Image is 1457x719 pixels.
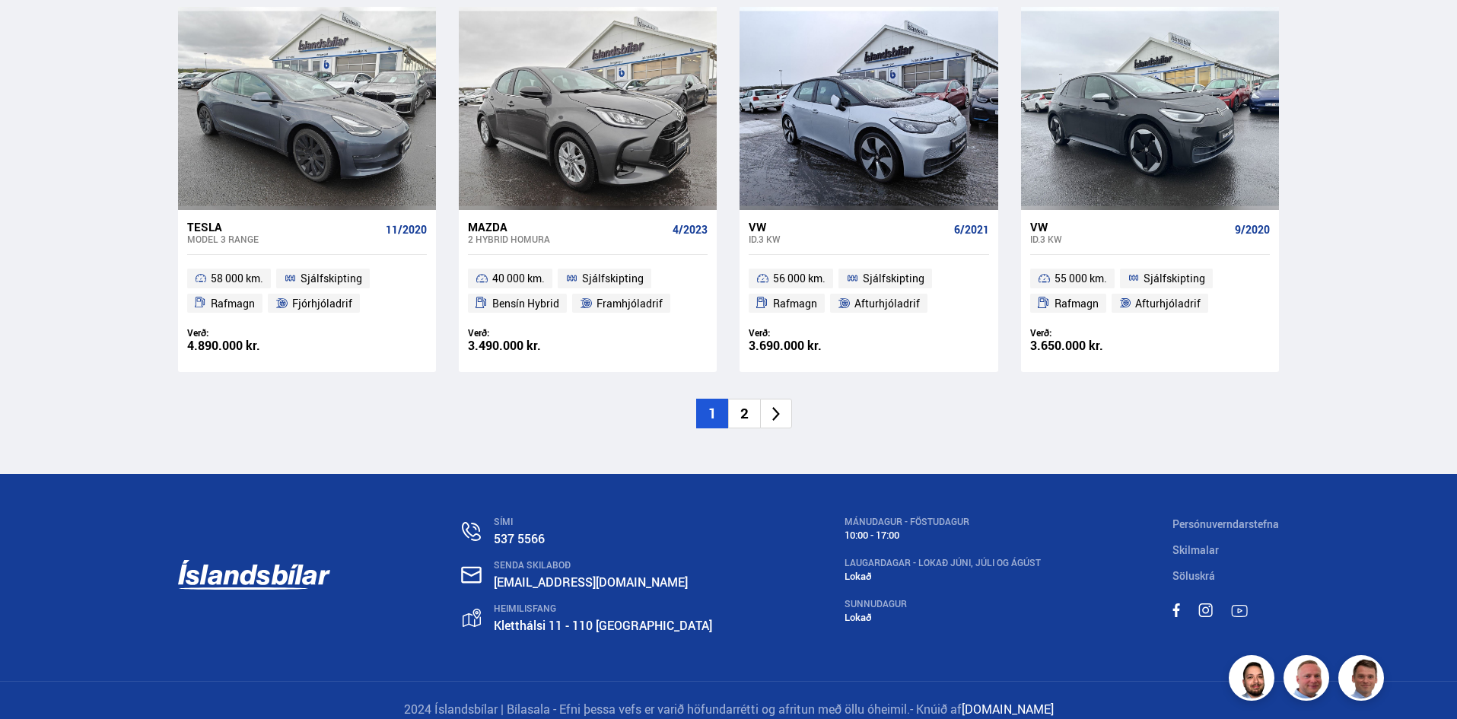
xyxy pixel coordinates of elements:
[178,210,436,373] a: Tesla Model 3 RANGE 11/2020 58 000 km. Sjálfskipting Rafmagn Fjórhjóladrif Verð: 4.890.000 kr.
[12,6,58,52] button: Open LiveChat chat widget
[673,224,708,236] span: 4/2023
[187,327,307,339] div: Verð:
[211,294,255,313] span: Rafmagn
[845,517,1041,527] div: MÁNUDAGUR - FÖSTUDAGUR
[459,210,717,373] a: Mazda 2 Hybrid HOMURA 4/2023 40 000 km. Sjálfskipting Bensín Hybrid Framhjóladrif Verð: 3.490.000...
[492,269,545,288] span: 40 000 km.
[292,294,352,313] span: Fjórhjóladrif
[696,399,728,428] li: 1
[468,339,588,352] div: 3.490.000 kr.
[492,294,559,313] span: Bensín Hybrid
[494,617,712,634] a: Kletthálsi 11 - 110 [GEOGRAPHIC_DATA]
[301,269,362,288] span: Sjálfskipting
[1030,234,1229,244] div: ID.3 KW
[1055,269,1107,288] span: 55 000 km.
[463,609,481,628] img: gp4YpyYFnEr45R34.svg
[910,701,962,717] span: - Knúið af
[845,571,1041,582] div: Lokað
[1135,294,1201,313] span: Afturhjóladrif
[749,339,869,352] div: 3.690.000 kr.
[1144,269,1205,288] span: Sjálfskipting
[211,269,263,288] span: 58 000 km.
[954,224,989,236] span: 6/2021
[582,269,644,288] span: Sjálfskipting
[845,530,1041,541] div: 10:00 - 17:00
[863,269,924,288] span: Sjálfskipting
[1341,657,1386,703] img: FbJEzSuNWCJXmdc-.webp
[845,599,1041,609] div: SUNNUDAGUR
[728,399,760,428] li: 2
[749,234,947,244] div: ID.3 KW
[1172,517,1279,531] a: Persónuverndarstefna
[1030,327,1150,339] div: Verð:
[187,220,380,234] div: Tesla
[468,234,666,244] div: 2 Hybrid HOMURA
[854,294,920,313] span: Afturhjóladrif
[494,560,712,571] div: SENDA SKILABOÐ
[1172,542,1219,557] a: Skilmalar
[740,210,997,373] a: VW ID.3 KW 6/2021 56 000 km. Sjálfskipting Rafmagn Afturhjóladrif Verð: 3.690.000 kr.
[773,294,817,313] span: Rafmagn
[596,294,663,313] span: Framhjóladrif
[1231,657,1277,703] img: nhp88E3Fdnt1Opn2.png
[1021,210,1279,373] a: VW ID.3 KW 9/2020 55 000 km. Sjálfskipting Rafmagn Afturhjóladrif Verð: 3.650.000 kr.
[1030,339,1150,352] div: 3.650.000 kr.
[1030,220,1229,234] div: VW
[187,234,380,244] div: Model 3 RANGE
[1286,657,1331,703] img: siFngHWaQ9KaOqBr.png
[1172,568,1215,583] a: Söluskrá
[178,701,1280,718] p: 2024 Íslandsbílar | Bílasala - Efni þessa vefs er varið höfundarrétti og afritun með öllu óheimil.
[462,522,481,541] img: n0V2lOsqF3l1V2iz.svg
[468,327,588,339] div: Verð:
[1055,294,1099,313] span: Rafmagn
[749,220,947,234] div: VW
[468,220,666,234] div: Mazda
[386,224,427,236] span: 11/2020
[845,612,1041,623] div: Lokað
[494,603,712,614] div: HEIMILISFANG
[494,517,712,527] div: SÍMI
[845,558,1041,568] div: LAUGARDAGAR - Lokað Júni, Júli og Ágúst
[461,566,482,584] img: nHj8e-n-aHgjukTg.svg
[187,339,307,352] div: 4.890.000 kr.
[494,574,688,590] a: [EMAIL_ADDRESS][DOMAIN_NAME]
[1235,224,1270,236] span: 9/2020
[494,530,545,547] a: 537 5566
[962,701,1054,717] a: [DOMAIN_NAME]
[749,327,869,339] div: Verð:
[773,269,826,288] span: 56 000 km.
